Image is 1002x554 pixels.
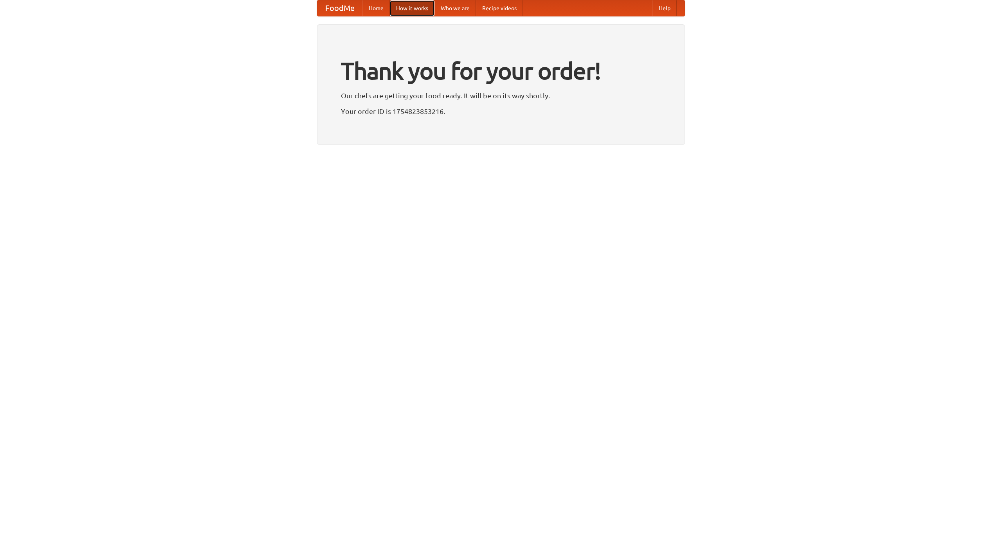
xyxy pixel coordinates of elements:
[390,0,434,16] a: How it works
[341,52,661,90] h1: Thank you for your order!
[476,0,523,16] a: Recipe videos
[434,0,476,16] a: Who we are
[652,0,677,16] a: Help
[341,105,661,117] p: Your order ID is 1754823853216.
[341,90,661,101] p: Our chefs are getting your food ready. It will be on its way shortly.
[362,0,390,16] a: Home
[317,0,362,16] a: FoodMe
